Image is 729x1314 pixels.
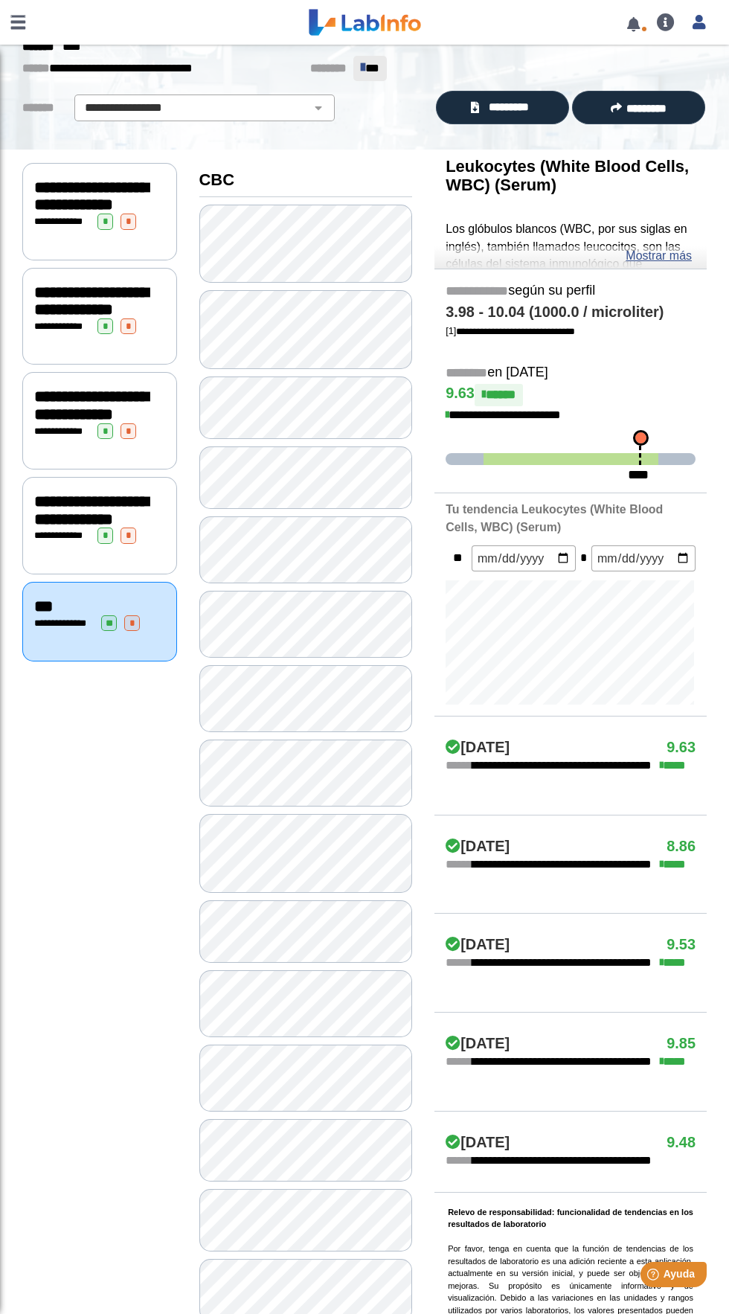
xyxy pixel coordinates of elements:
h4: 9.63 [667,739,696,757]
h4: [DATE] [446,838,510,856]
h4: 8.86 [667,838,696,856]
h4: 9.85 [667,1035,696,1053]
b: CBC [199,170,235,189]
input: mm/dd/yyyy [591,545,696,571]
h4: [DATE] [446,1134,510,1152]
h4: [DATE] [446,739,510,757]
p: Los glóbulos blancos (WBC, por sus siglas en inglés), también llamados leucocitos, son las célula... [446,220,696,594]
h5: en [DATE] [446,365,696,382]
input: mm/dd/yyyy [472,545,576,571]
h4: [DATE] [446,936,510,954]
h5: según su perfil [446,283,696,300]
h4: 3.98 - 10.04 (1000.0 / microliter) [446,304,696,321]
a: [1] [446,325,575,336]
b: Relevo de responsabilidad: funcionalidad de tendencias en los resultados de laboratorio [448,1208,693,1229]
h4: [DATE] [446,1035,510,1053]
h4: 9.63 [446,384,696,406]
b: Tu tendencia Leukocytes (White Blood Cells, WBC) (Serum) [446,503,663,533]
h4: 9.48 [667,1134,696,1152]
a: Mostrar más [626,247,692,265]
iframe: Help widget launcher [597,1256,713,1298]
h4: 9.53 [667,936,696,954]
b: Leukocytes (White Blood Cells, WBC) (Serum) [446,157,689,194]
